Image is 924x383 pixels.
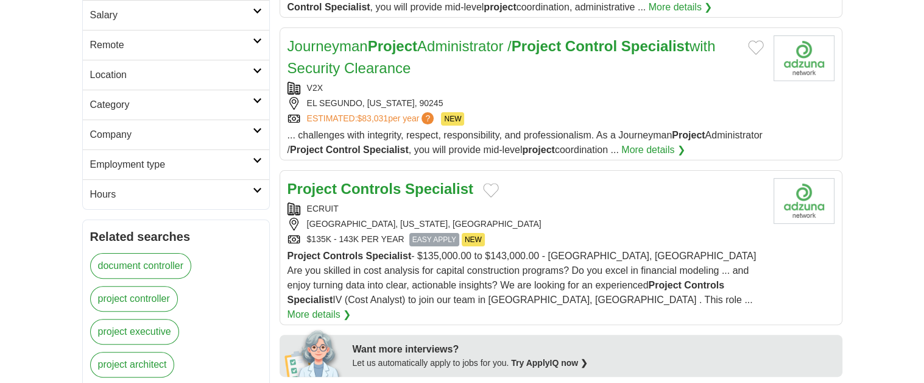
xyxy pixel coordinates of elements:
img: Company logo [774,178,834,224]
strong: Specialist [325,2,370,12]
h2: Location [90,68,253,82]
a: Employment type [83,149,269,179]
span: NEW [462,233,485,246]
h2: Company [90,127,253,142]
div: Let us automatically apply to jobs for you. [353,357,835,370]
a: Category [83,90,269,120]
div: [GEOGRAPHIC_DATA], [US_STATE], [GEOGRAPHIC_DATA] [287,218,764,231]
strong: Specialist [363,145,409,155]
a: More details ❯ [287,307,351,322]
strong: Control [287,2,322,12]
strong: Controls [323,251,363,261]
div: $135K - 143K PER YEAR [287,233,764,246]
h2: Salary [90,8,253,23]
div: V2X [287,82,764,95]
a: Location [83,60,269,90]
a: More details ❯ [621,143,685,157]
div: EL SEGUNDO, [US_STATE], 90245 [287,97,764,110]
a: Hours [83,179,269,209]
span: ... challenges with integrity, respect, responsibility, and professionalism. As a Journeyman Admi... [287,130,763,155]
strong: Project [512,38,561,54]
h2: Employment type [90,157,253,172]
span: EASY APPLY [409,233,459,246]
strong: Project [648,280,681,290]
a: project architect [90,352,175,378]
strong: Specialist [621,38,689,54]
span: NEW [441,112,464,126]
strong: Specialist [365,251,411,261]
strong: project [484,2,516,12]
strong: Controls [684,280,724,290]
button: Add to favorite jobs [483,183,499,198]
a: Remote [83,30,269,60]
strong: Project [672,130,705,140]
strong: Controls [341,181,401,197]
span: ? [421,112,434,124]
span: - $135,000.00 to $143,000.00 - [GEOGRAPHIC_DATA], [GEOGRAPHIC_DATA] Are you skilled in cost analy... [287,251,756,305]
strong: Project [368,38,417,54]
a: Project Controls Specialist [287,181,473,197]
h2: Category [90,98,253,112]
strong: Specialist [405,181,473,197]
a: project executive [90,319,179,345]
a: Try ApplyIQ now ❯ [511,358,588,368]
strong: Project [287,251,320,261]
a: document controller [90,253,192,279]
img: Company logo [774,35,834,81]
a: project controller [90,286,178,312]
strong: Control [565,38,617,54]
span: $83,031 [357,113,388,123]
strong: Control [326,145,361,155]
strong: Specialist [287,295,333,305]
h2: Remote [90,38,253,52]
div: Want more interviews? [353,342,835,357]
a: Company [83,120,269,149]
button: Add to favorite jobs [748,40,764,55]
div: ECRUIT [287,202,764,215]
strong: project [522,145,554,155]
a: ESTIMATED:$83,031per year? [307,112,437,126]
strong: Project [287,181,337,197]
h2: Hours [90,187,253,202]
h2: Related searches [90,227,262,246]
img: apply-iq-scientist.png [284,328,344,377]
a: JourneymanProjectAdministrator /Project Control Specialistwith Security Clearance [287,38,716,76]
strong: Project [290,145,323,155]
